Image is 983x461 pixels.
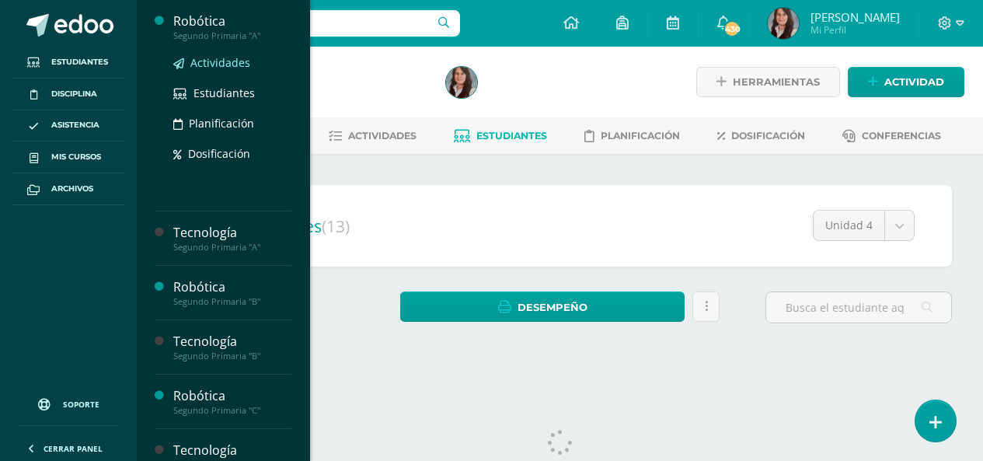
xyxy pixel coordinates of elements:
[446,67,477,98] img: 754fd10b7ed0f8399b21ebe85256d4e1.png
[51,88,97,100] span: Disciplina
[173,54,291,72] a: Actividades
[322,215,350,237] span: (13)
[173,224,291,253] a: TecnologíaSegundo Primaria "A"
[173,296,291,307] div: Segundo Primaria "B"
[848,67,964,97] a: Actividad
[476,130,547,141] span: Estudiantes
[173,30,291,41] div: Segundo Primaria "A"
[601,130,680,141] span: Planificación
[173,12,291,30] div: Robótica
[12,173,124,205] a: Archivos
[810,23,900,37] span: Mi Perfil
[173,145,291,162] a: Dosificación
[173,442,291,459] div: Tecnología
[766,292,951,323] input: Busca el estudiante aquí...
[518,293,587,322] span: Desempeño
[723,20,741,37] span: 430
[717,124,805,148] a: Dosificación
[173,278,291,296] div: Robótica
[825,211,873,240] span: Unidad 4
[814,211,914,240] a: Unidad 4
[842,124,941,148] a: Conferencias
[173,84,291,102] a: Estudiantes
[173,224,291,242] div: Tecnología
[173,333,291,351] div: Tecnología
[696,67,840,97] a: Herramientas
[173,278,291,307] a: RobóticaSegundo Primaria "B"
[63,399,99,410] span: Soporte
[173,114,291,132] a: Planificación
[400,292,685,322] a: Desempeño
[810,9,900,25] span: [PERSON_NAME]
[189,116,254,131] span: Planificación
[51,56,108,68] span: Estudiantes
[173,387,291,405] div: Robótica
[12,79,124,110] a: Disciplina
[733,68,820,96] span: Herramientas
[44,443,103,454] span: Cerrar panel
[173,333,291,361] a: TecnologíaSegundo Primaria "B"
[173,351,291,361] div: Segundo Primaria "B"
[51,151,101,163] span: Mis cursos
[196,86,427,100] div: Cuarto Primaria 'B'
[329,124,417,148] a: Actividades
[173,12,291,41] a: RobóticaSegundo Primaria "A"
[190,55,250,70] span: Actividades
[173,387,291,416] a: RobóticaSegundo Primaria "C"
[12,110,124,142] a: Asistencia
[884,68,944,96] span: Actividad
[193,86,255,100] span: Estudiantes
[768,8,799,39] img: 754fd10b7ed0f8399b21ebe85256d4e1.png
[348,130,417,141] span: Actividades
[173,242,291,253] div: Segundo Primaria "A"
[584,124,680,148] a: Planificación
[19,383,118,421] a: Soporte
[862,130,941,141] span: Conferencias
[173,405,291,416] div: Segundo Primaria "C"
[196,64,427,86] h1: Tecnología
[188,146,250,161] span: Dosificación
[12,47,124,79] a: Estudiantes
[12,141,124,173] a: Mis cursos
[51,183,93,195] span: Archivos
[454,124,547,148] a: Estudiantes
[51,119,99,131] span: Asistencia
[731,130,805,141] span: Dosificación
